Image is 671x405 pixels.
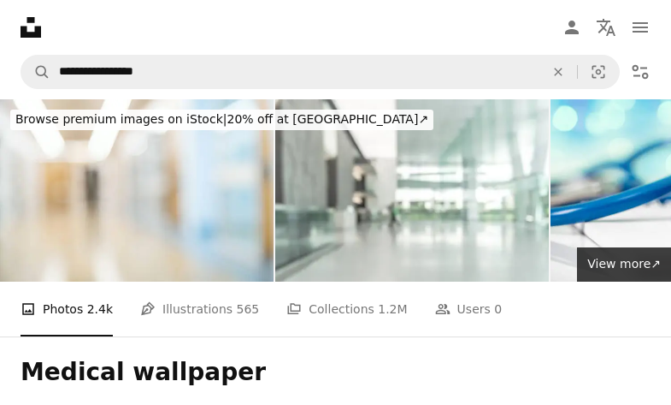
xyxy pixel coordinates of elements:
[578,56,619,88] button: Visual search
[275,99,549,282] img: Blurred business office building lobby or hotel blur background interior view toward reception ha...
[10,110,433,130] div: 20% off at [GEOGRAPHIC_DATA] ↗
[21,56,50,88] button: Search Unsplash
[577,247,671,282] a: View more↗
[286,282,407,337] a: Collections 1.2M
[539,56,577,88] button: Clear
[21,357,650,388] h1: Medical wallpaper
[21,17,41,38] a: Home — Unsplash
[140,282,259,337] a: Illustrations 565
[21,55,620,89] form: Find visuals sitewide
[15,112,227,126] span: Browse premium images on iStock |
[555,10,589,45] a: Log in / Sign up
[378,300,407,319] span: 1.2M
[494,300,502,319] span: 0
[237,300,260,319] span: 565
[435,282,503,337] a: Users 0
[623,55,657,89] button: Filters
[587,257,661,271] span: View more ↗
[623,10,657,45] button: Menu
[589,10,623,45] button: Language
